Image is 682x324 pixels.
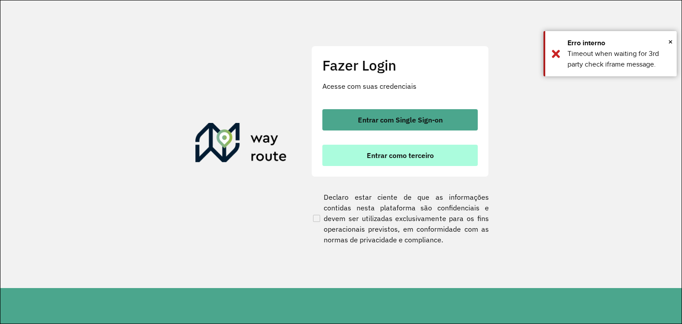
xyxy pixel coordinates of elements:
[195,123,287,166] img: Roteirizador AmbevTech
[567,48,670,70] div: Timeout when waiting for 3rd party check iframe message.
[567,38,670,48] div: Erro interno
[311,192,489,245] label: Declaro estar ciente de que as informações contidas nesta plataforma são confidenciais e devem se...
[668,35,673,48] span: ×
[367,152,434,159] span: Entrar como terceiro
[668,35,673,48] button: Close
[358,116,443,123] span: Entrar com Single Sign-on
[322,109,478,130] button: button
[322,57,478,74] h2: Fazer Login
[322,145,478,166] button: button
[322,81,478,91] p: Acesse com suas credenciais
